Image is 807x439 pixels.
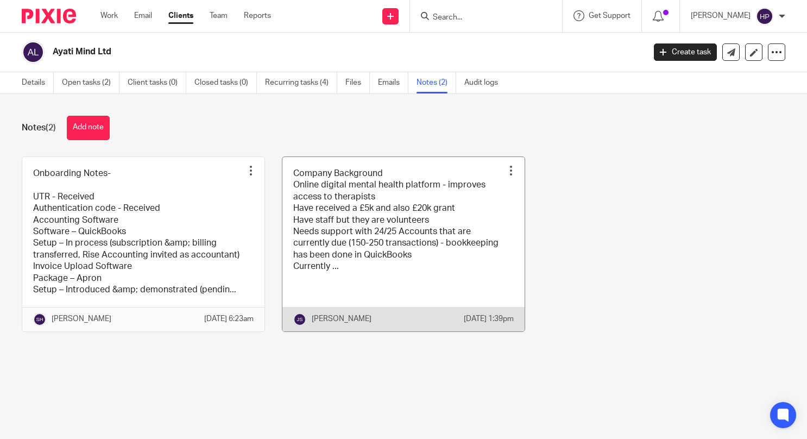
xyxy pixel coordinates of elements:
[134,10,152,21] a: Email
[67,116,110,140] button: Add note
[53,46,521,58] h2: Ayati Mind Ltd
[464,313,514,324] p: [DATE] 1:39pm
[654,43,717,61] a: Create task
[432,13,529,23] input: Search
[22,72,54,93] a: Details
[210,10,228,21] a: Team
[756,8,773,25] img: svg%3E
[168,10,193,21] a: Clients
[464,72,506,93] a: Audit logs
[589,12,631,20] span: Get Support
[293,313,306,326] img: svg%3E
[265,72,337,93] a: Recurring tasks (4)
[22,41,45,64] img: svg%3E
[62,72,119,93] a: Open tasks (2)
[378,72,408,93] a: Emails
[22,9,76,23] img: Pixie
[33,313,46,326] img: svg%3E
[345,72,370,93] a: Files
[46,123,56,132] span: (2)
[100,10,118,21] a: Work
[312,313,371,324] p: [PERSON_NAME]
[244,10,271,21] a: Reports
[691,10,751,21] p: [PERSON_NAME]
[194,72,257,93] a: Closed tasks (0)
[204,313,254,324] p: [DATE] 6:23am
[417,72,456,93] a: Notes (2)
[22,122,56,134] h1: Notes
[52,313,111,324] p: [PERSON_NAME]
[128,72,186,93] a: Client tasks (0)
